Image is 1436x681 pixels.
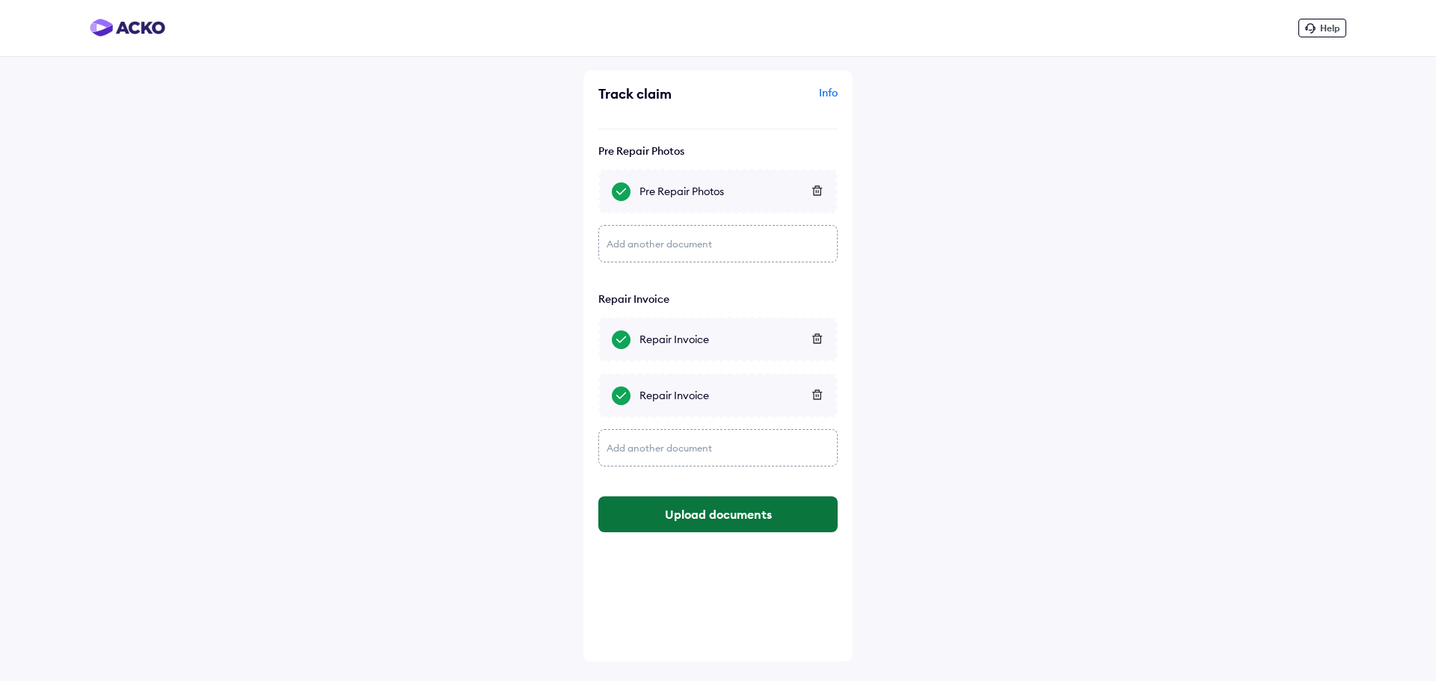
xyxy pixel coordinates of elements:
button: Upload documents [598,496,838,532]
div: Repair Invoice [598,292,838,306]
div: Track claim [598,85,714,102]
div: Add another document [598,225,838,262]
span: Help [1320,22,1340,34]
div: Info [722,85,838,114]
div: Repair Invoice [639,332,824,347]
div: Pre Repair Photos [639,184,824,199]
img: horizontal-gradient.png [90,19,165,37]
div: Add another document [598,429,838,466]
div: Pre Repair Photos [598,144,838,158]
div: Repair Invoice [639,388,824,403]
